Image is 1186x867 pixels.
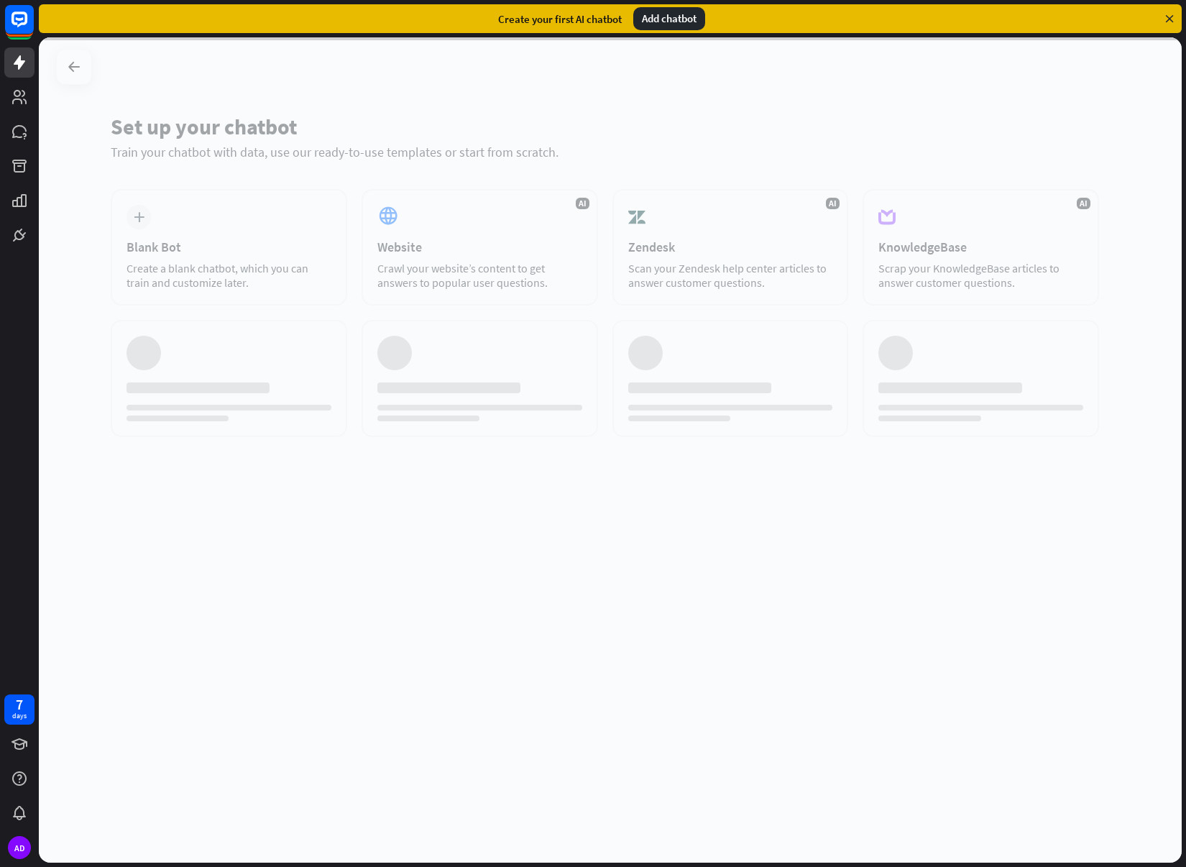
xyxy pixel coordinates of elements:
[498,12,622,26] div: Create your first AI chatbot
[8,836,31,859] div: AD
[633,7,705,30] div: Add chatbot
[4,694,35,725] a: 7 days
[16,698,23,711] div: 7
[12,711,27,721] div: days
